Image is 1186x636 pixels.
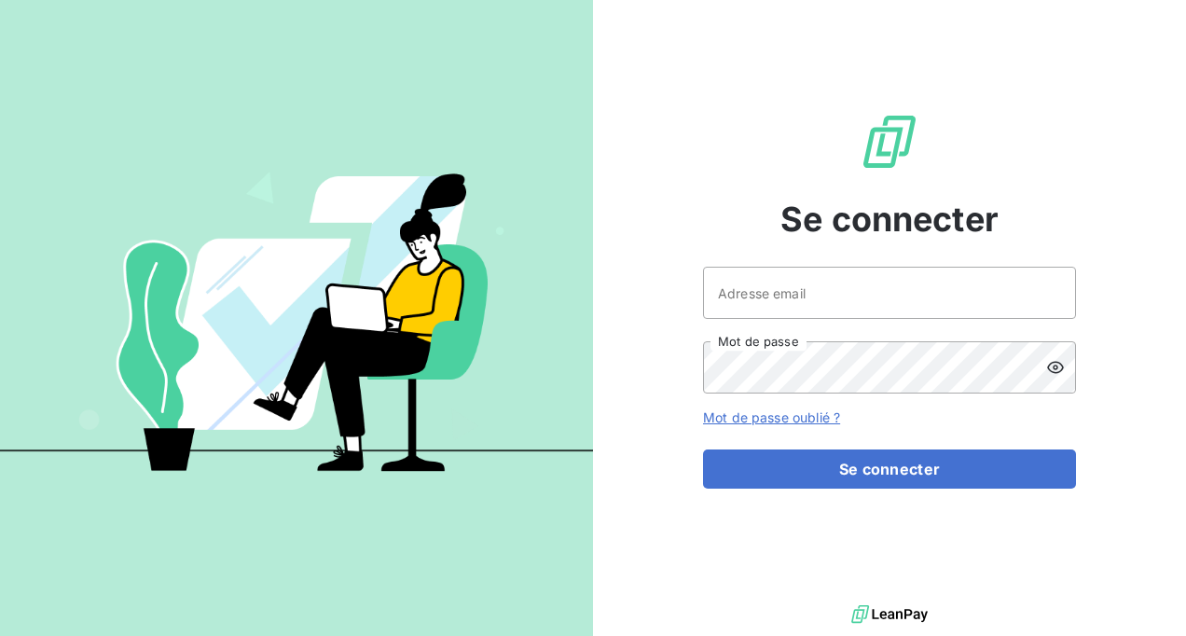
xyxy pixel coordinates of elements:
[860,112,919,172] img: Logo LeanPay
[703,409,840,425] a: Mot de passe oublié ?
[703,267,1076,319] input: placeholder
[780,194,999,244] span: Se connecter
[703,449,1076,489] button: Se connecter
[851,601,928,629] img: logo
